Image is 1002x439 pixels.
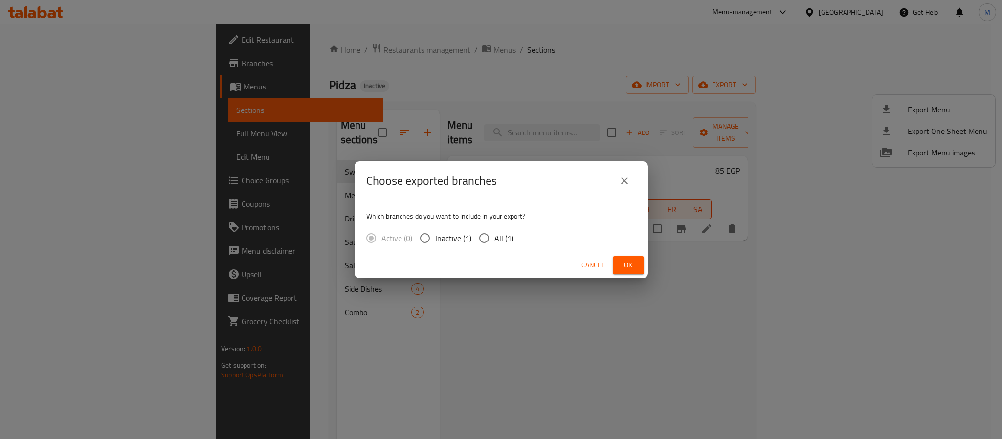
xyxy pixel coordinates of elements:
[578,256,609,274] button: Cancel
[366,173,497,189] h2: Choose exported branches
[494,232,513,244] span: All (1)
[381,232,412,244] span: Active (0)
[435,232,471,244] span: Inactive (1)
[613,256,644,274] button: Ok
[581,259,605,271] span: Cancel
[366,211,636,221] p: Which branches do you want to include in your export?
[613,169,636,193] button: close
[621,259,636,271] span: Ok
